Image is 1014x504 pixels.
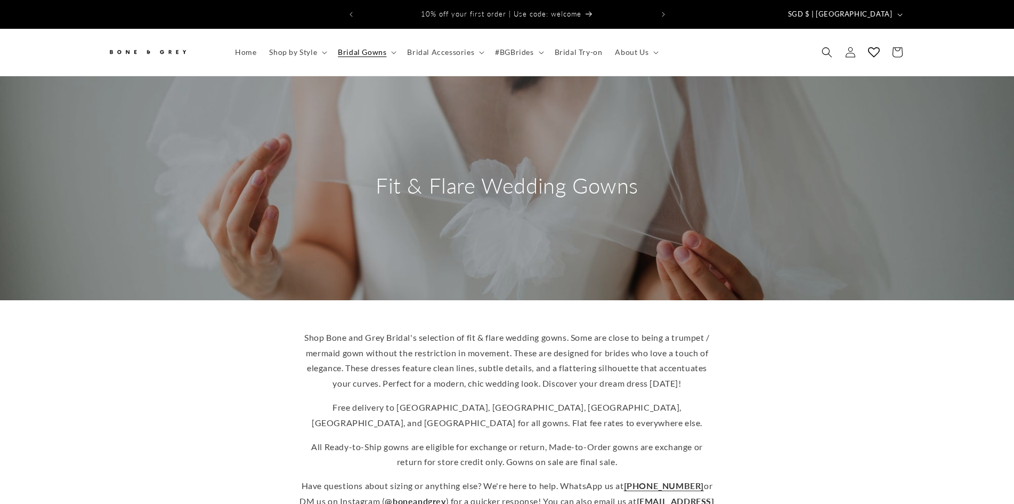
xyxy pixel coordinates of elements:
span: Bridal Accessories [407,47,474,57]
p: Shop Bone and Grey Bridal's selection of fit & flare wedding gowns. Some are close to being a tru... [299,330,715,391]
summary: Bridal Gowns [331,41,401,63]
button: SGD $ | [GEOGRAPHIC_DATA] [782,4,907,25]
summary: Shop by Style [263,41,331,63]
img: Bone and Grey Bridal [108,43,188,61]
p: Free delivery to [GEOGRAPHIC_DATA], [GEOGRAPHIC_DATA], [GEOGRAPHIC_DATA], [GEOGRAPHIC_DATA], and ... [299,400,715,431]
span: About Us [615,47,648,57]
button: Next announcement [652,4,675,25]
span: Shop by Style [269,47,317,57]
p: All Ready-to-Ship gowns are eligible for exchange or return, Made-to-Order gowns are exchange or ... [299,439,715,470]
span: 10% off your first order | Use code: welcome [421,10,581,18]
span: Bridal Gowns [338,47,386,57]
a: Bridal Try-on [548,41,609,63]
span: Bridal Try-on [555,47,603,57]
summary: About Us [609,41,663,63]
h2: Fit & Flare Wedding Gowns [376,172,638,199]
span: SGD $ | [GEOGRAPHIC_DATA] [788,9,893,20]
summary: #BGBrides [489,41,548,63]
a: Bone and Grey Bridal [103,39,218,65]
a: Home [229,41,263,63]
span: #BGBrides [495,47,533,57]
a: [PHONE_NUMBER] [624,481,704,491]
summary: Bridal Accessories [401,41,489,63]
span: Home [235,47,256,57]
summary: Search [815,41,839,64]
button: Previous announcement [339,4,363,25]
